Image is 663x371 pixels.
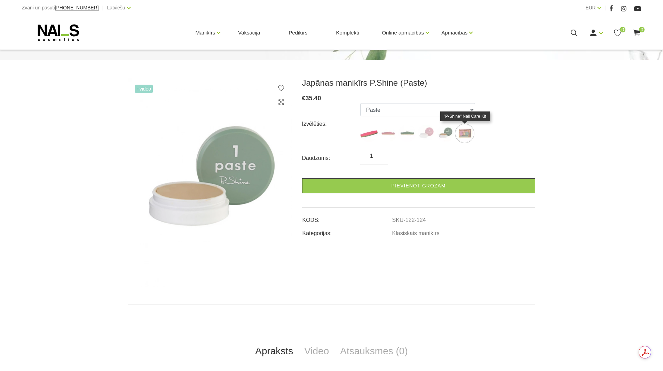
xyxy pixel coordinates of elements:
[299,340,334,363] a: Video
[632,29,641,37] a: 0
[585,3,596,12] a: EUR
[382,19,424,47] a: Online apmācības
[128,78,292,287] img: Japānas manikīrs P.Shine
[437,125,454,142] img: ...
[441,19,467,47] a: Apmācības
[302,95,306,102] span: €
[250,340,299,363] a: Apraksts
[302,153,361,164] div: Daudzums:
[379,125,397,142] img: ...
[302,211,392,224] td: KODS:
[302,224,392,238] td: Kategorijas:
[232,16,266,49] a: Vaksācija
[55,5,99,10] a: [PHONE_NUMBER]
[613,29,622,37] a: 0
[334,340,413,363] a: Atsauksmes (0)
[392,217,426,223] a: SKU-122-124
[302,178,535,193] a: Pievienot grozam
[22,3,99,12] div: Zvani un pasūti
[605,3,606,12] span: |
[107,3,125,12] a: Latviešu
[392,230,440,237] a: Klasiskais manikīrs
[398,125,416,142] img: ...
[196,19,215,47] a: Manikīrs
[102,3,104,12] span: |
[456,125,473,142] img: ...
[302,78,535,88] h3: Japānas manikīrs P.Shine (Paste)
[360,125,378,142] img: ...
[331,16,365,49] a: Komplekti
[302,118,361,130] div: Izvēlēties:
[639,27,645,32] span: 0
[620,27,625,32] span: 0
[135,85,153,93] span: +Video
[418,125,435,142] img: ...
[306,95,321,102] span: 35.40
[283,16,313,49] a: Pedikīrs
